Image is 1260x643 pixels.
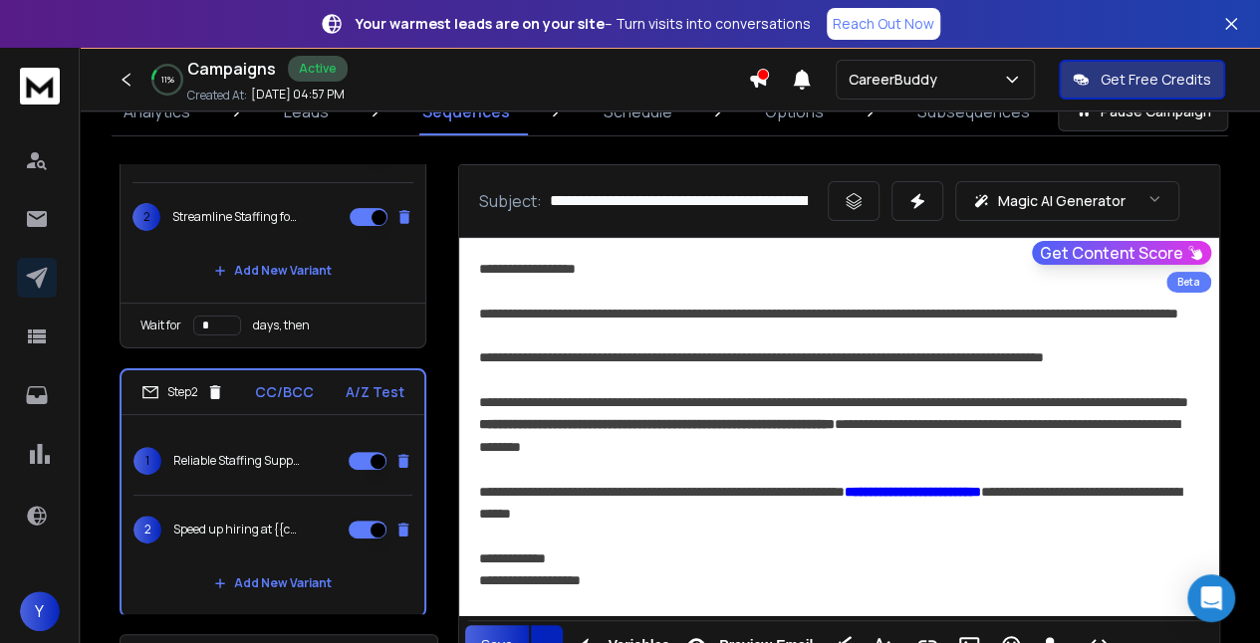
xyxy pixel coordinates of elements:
a: Schedule [591,88,683,135]
p: Magic AI Generator [998,191,1126,211]
a: Sequences [410,88,522,135]
li: Step1CC/BCCA/Z Test1Strengthen Loan Recovery Without Stretching Your Team2Streamline Staffing for... [120,57,426,348]
p: Sequences [422,100,510,123]
h1: Campaigns [187,57,276,81]
p: Created At: [187,88,247,104]
div: Beta [1166,272,1211,293]
p: Get Free Credits [1101,70,1211,90]
a: Options [753,88,836,135]
span: 1 [133,447,161,475]
p: Reliable Staffing Support for {{companyName}} [173,453,301,469]
button: Y [20,591,60,631]
li: Step2CC/BCCA/Z Test1Reliable Staffing Support for {{companyName}}2Speed up hiring at {{companyNam... [120,368,426,617]
img: logo [20,68,60,105]
a: Subsequences [905,88,1042,135]
a: Leads [272,88,341,135]
strong: Your warmest leads are on your site [356,14,605,33]
p: Wait for [140,318,181,333]
p: Subsequences [917,100,1030,123]
span: 2 [132,203,160,231]
p: Options [765,100,824,123]
button: Get Free Credits [1059,60,1225,100]
p: Reach Out Now [833,14,934,34]
a: Reach Out Now [827,8,940,40]
p: Subject: [479,189,542,213]
button: Magic AI Generator [955,181,1179,221]
p: Streamline Staffing for Loan Officers & Relationship Managers [172,209,300,225]
div: Open Intercom Messenger [1187,574,1235,622]
p: Speed up hiring at {{companyName}} without compromising quality [173,522,301,537]
div: Step 2 [141,383,224,401]
button: Add New Variant [198,563,348,603]
p: Analytics [124,100,190,123]
p: Schedule [603,100,671,123]
p: A/Z Test [346,382,404,402]
div: Active [288,56,348,82]
span: 2 [133,516,161,543]
p: Leads [284,100,329,123]
a: Analytics [112,88,202,135]
p: 11 % [161,74,174,86]
button: Pause Campaign [1058,92,1228,131]
button: Add New Variant [198,251,348,291]
p: [DATE] 04:57 PM [251,87,345,103]
p: days, then [253,318,310,333]
p: CareerBuddy [849,70,945,90]
p: CC/BCC [255,382,314,402]
p: – Turn visits into conversations [356,14,811,34]
button: Get Content Score [1032,241,1211,265]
